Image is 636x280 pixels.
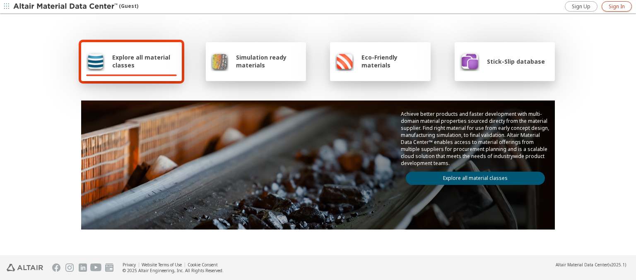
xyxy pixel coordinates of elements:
span: Stick-Slip database [487,57,545,65]
img: Stick-Slip database [460,51,479,71]
a: Sign In [602,1,632,12]
span: Eco-Friendly materials [361,53,425,69]
a: Website Terms of Use [142,262,182,268]
div: © 2025 Altair Engineering, Inc. All Rights Reserved. [123,268,224,273]
p: Achieve better products and faster development with multi-domain material properties sourced dire... [401,110,550,167]
a: Sign Up [565,1,597,12]
img: Simulation ready materials [211,51,229,71]
a: Privacy [123,262,136,268]
span: Sign In [609,3,625,10]
a: Explore all material classes [406,172,545,185]
span: Simulation ready materials [236,53,301,69]
span: Explore all material classes [112,53,177,69]
img: Explore all material classes [86,51,105,71]
img: Altair Engineering [7,264,43,271]
a: Cookie Consent [188,262,218,268]
span: Altair Material Data Center [556,262,608,268]
span: Sign Up [572,3,590,10]
img: Altair Material Data Center [13,2,119,11]
div: (Guest) [13,2,138,11]
div: (v2025.1) [556,262,626,268]
img: Eco-Friendly materials [335,51,354,71]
